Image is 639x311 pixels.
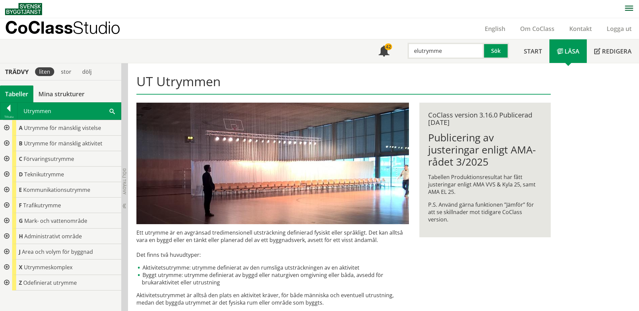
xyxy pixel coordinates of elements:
div: Utrymmen [18,103,121,119]
img: Svensk Byggtjänst [5,3,42,15]
div: 42 [385,43,392,50]
span: Läsa [565,47,579,55]
a: Logga ut [599,25,639,33]
div: dölj [78,67,96,76]
p: P.S. Använd gärna funktionen ”Jämför” för att se skillnader mot tidigare CoClass version. [428,201,542,223]
span: Start [524,47,542,55]
span: D [19,171,23,178]
div: Trädvy [1,68,32,75]
span: Studio [73,18,120,37]
li: Aktivitetsutrymme: utrymme definierat av den rumsliga utsträckningen av en aktivitet [136,264,409,271]
span: Utrymmeskomplex [24,264,72,271]
h1: UT Utrymmen [136,74,550,95]
span: C [19,155,22,163]
span: Notifikationer [379,46,389,57]
span: Area och volym för byggnad [22,248,93,255]
a: English [477,25,513,33]
input: Sök [408,43,484,59]
div: Tillbaka [0,114,17,119]
span: A [19,124,23,132]
div: liten [35,67,54,76]
span: Trafikutrymme [23,202,61,209]
span: F [19,202,22,209]
div: CoClass version 3.16.0 Publicerad [DATE] [428,111,542,126]
span: Teknikutrymme [24,171,64,178]
p: CoClass [5,24,120,31]
img: utrymme.jpg [136,103,409,224]
li: Byggt utrymme: utrymme definierat av byggd eller naturgiven omgivning eller båda, avsedd för bruk... [136,271,409,286]
span: Odefinierat utrymme [23,279,77,286]
span: H [19,233,23,240]
span: B [19,140,23,147]
button: Sök [484,43,509,59]
span: Redigera [602,47,632,55]
a: Läsa [549,39,587,63]
span: Utrymme för mänsklig aktivitet [24,140,102,147]
span: Kommunikationsutrymme [23,186,90,194]
span: G [19,217,23,224]
span: Z [19,279,22,286]
p: Tabellen Produktionsresultat har fått justeringar enligt AMA VVS & Kyla 25, samt AMA EL 25. [428,173,542,196]
a: Redigera [587,39,639,63]
span: Administrativt område [24,233,82,240]
span: Dölj trädvy [122,168,127,195]
a: Om CoClass [513,25,562,33]
span: E [19,186,22,194]
a: Start [516,39,549,63]
h1: Publicering av justeringar enligt AMA-rådet 3/2025 [428,132,542,168]
span: J [19,248,21,255]
a: Mina strukturer [33,85,90,102]
span: Mark- och vattenområde [24,217,87,224]
span: Förvaringsutrymme [24,155,74,163]
a: CoClassStudio [5,18,135,39]
span: Sök i tabellen [109,107,115,114]
span: Utrymme för mänsklig vistelse [24,124,101,132]
a: Kontakt [562,25,599,33]
span: X [19,264,23,271]
div: stor [57,67,75,76]
a: 42 [371,39,397,63]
